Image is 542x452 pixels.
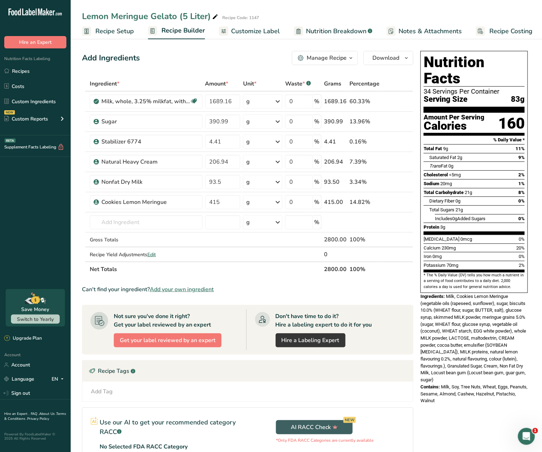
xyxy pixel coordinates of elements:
div: EN [52,375,66,383]
span: Saturated Fat [429,155,456,160]
div: Lemon Meringue Gelato (5 Liter) [82,10,219,23]
span: Dietary Fiber [429,198,454,204]
div: Recipe Yield Adjustments [90,251,202,258]
div: g [246,158,250,166]
button: Manage Recipe [292,51,358,65]
span: Add your own ingredient [150,285,214,294]
div: Milk, whole, 3.25% milkfat, without added vitamin A and [MEDICAL_DATA] [101,97,190,106]
span: Milk, Soy, Tree Nuts, Wheat, Eggs, Peanuts, Sesame, Almond, Cashew, Hazelnut, Pistachio, Walnut [420,384,528,403]
span: 0g [452,216,457,221]
h1: Nutrition Facts [424,54,525,87]
div: Cookies Lemon Meringue [101,198,190,206]
section: * The % Daily Value (DV) tells you how much a nutrient in a serving of food contributes to a dail... [424,272,525,290]
div: Don't have time to do it? Hire a labeling expert to do it for you [276,312,372,329]
span: Total Carbohydrate [424,190,464,195]
div: Custom Reports [4,115,48,123]
div: Add Ingredients [82,52,140,64]
span: Fat [429,163,447,169]
div: NEW [4,110,15,115]
span: 0% [518,198,525,204]
button: AI RACC Check NEW [276,420,353,434]
span: Nutrition Breakdown [306,27,366,36]
span: 0mg [432,254,442,259]
span: Unit [243,80,257,88]
th: Net Totals [88,262,323,276]
span: 2% [518,172,525,177]
a: Privacy Policy [27,416,49,421]
span: Percentage [350,80,380,88]
a: Notes & Attachments [387,23,462,39]
span: Iron [424,254,431,259]
section: % Daily Value * [424,136,525,144]
div: Recipe Code: 1147 [222,14,259,21]
span: 70mg [447,263,458,268]
a: Language [4,373,34,385]
div: BETA [5,139,16,143]
div: g [246,198,250,206]
span: 1 [532,428,538,434]
span: Protein [424,224,439,230]
a: Recipe Builder [148,23,205,40]
a: Recipe Setup [82,23,134,39]
div: 3.34% [350,178,380,186]
div: Natural Heavy Cream [101,158,190,166]
div: NEW [343,417,356,423]
span: 0mcg [460,236,472,242]
span: 3g [440,224,445,230]
span: 0% [518,216,525,221]
div: Add Tag [91,387,113,396]
div: 60.33% [350,97,380,106]
span: Milk, Cookies Lemon Meringue (vegetable oils (rapeseed, sunflower), sugar, biscuits 10.0% (WHEAT ... [420,294,526,382]
div: 4.41 [324,137,347,146]
span: 0% [519,254,525,259]
a: Nutrition Breakdown [294,23,372,39]
p: *Only FDA RACC Categories are currently available [276,437,373,444]
div: Can't find your ingredient? [82,285,413,294]
div: Recipe Tags [82,360,413,382]
div: 390.99 [324,117,347,126]
button: Get your label reviewed by an expert [114,333,222,347]
div: Manage Recipe [307,54,347,62]
span: Get your label reviewed by an expert [120,336,216,345]
div: 7.39% [350,158,380,166]
th: 100% [348,262,381,276]
span: Grams [324,80,342,88]
span: Sodium [424,181,439,186]
div: 93.50 [324,178,347,186]
button: Download [364,51,413,65]
span: Calcium [424,245,441,251]
span: 0g [455,198,460,204]
div: g [246,137,250,146]
div: 0 [324,250,347,259]
span: Cholesterol [424,172,448,177]
span: Potassium [424,263,446,268]
span: Ingredient [90,80,119,88]
span: 20% [516,245,525,251]
div: 34 Servings Per Container [424,88,525,95]
div: g [246,117,250,126]
span: 8% [518,190,525,195]
i: Trans [429,163,441,169]
div: Stabilizer 6774 [101,137,190,146]
span: Recipe Builder [161,26,205,35]
span: Download [372,54,399,62]
p: No Selected FDA RACC Category [100,442,188,451]
span: Includes Added Sugars [435,216,485,221]
div: g [246,218,250,227]
div: Upgrade Plan [4,335,42,342]
div: Amount Per Serving [424,114,484,121]
button: Hire an Expert [4,36,66,48]
div: 100% [350,235,380,244]
span: Edit [147,251,156,258]
span: Switch to Yearly [17,316,54,323]
span: 9g [443,146,448,151]
span: Notes & Attachments [399,27,462,36]
th: 2800.00 [323,262,348,276]
div: g [246,178,250,186]
div: 2800.00 [324,235,347,244]
div: 13.96% [350,117,380,126]
div: 160 [498,114,525,133]
span: 0% [519,236,525,242]
div: Not sure you've done it right? Get your label reviewed by an expert [114,312,211,329]
span: Recipe Costing [489,27,532,36]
